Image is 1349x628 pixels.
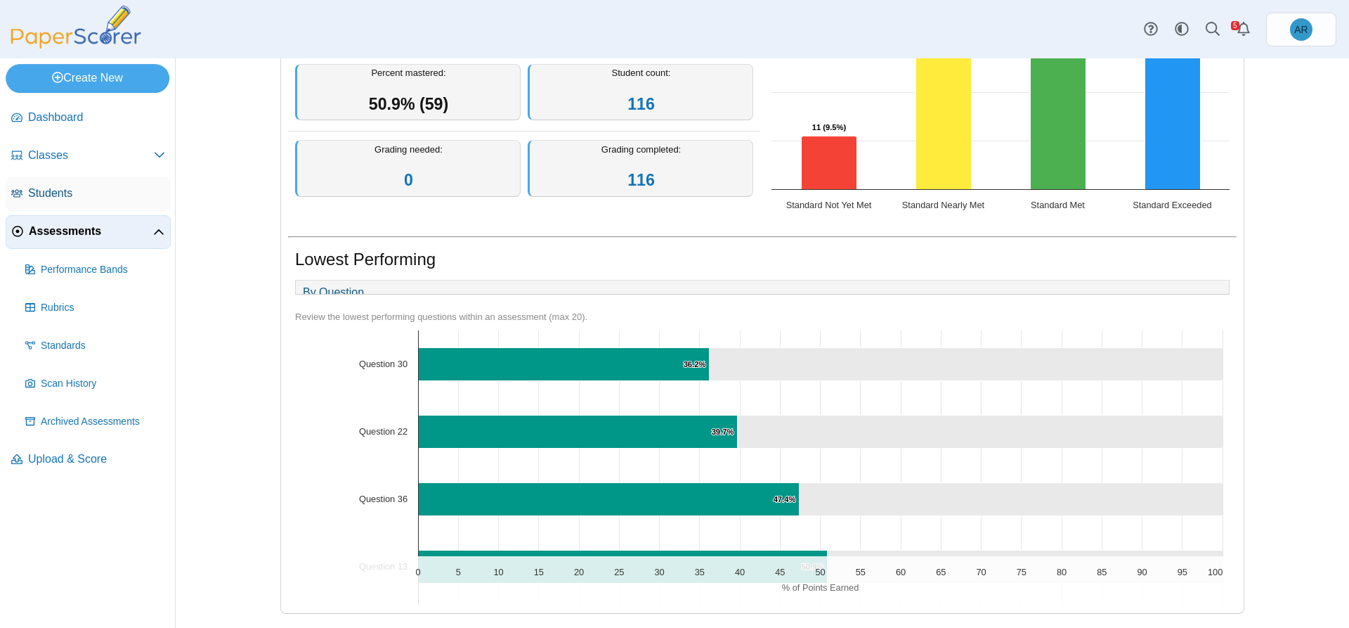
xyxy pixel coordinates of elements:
a: Upload & Score [6,443,171,477]
a: 0 [404,171,413,189]
text: 5 [456,567,461,577]
path: Question 22, 60.3. . [738,415,1223,448]
text: 40 [735,567,745,577]
text: 50 [815,567,825,577]
a: Rubrics [20,291,171,325]
span: Alejandro Renteria [1290,18,1312,41]
a: Alejandro Renteria [1266,13,1336,46]
a: 116 [627,95,655,113]
a: By Question [296,281,371,305]
text: 55 [856,567,866,577]
path: Question 22, 39.7%. % of Points Earned. [419,415,738,448]
path: Question 36, 52.6. . [800,482,1223,515]
a: Assessments [6,215,171,249]
text: 30 [654,567,664,577]
span: Alejandro Renteria [1294,25,1308,34]
text: 100 [1208,567,1223,577]
div: Grading needed: [295,140,521,197]
span: Upload & Score [28,451,165,467]
span: Standards [41,339,165,353]
text: 50.9% [802,563,824,571]
span: Rubrics [41,301,165,315]
span: Assessments [29,224,153,239]
text: 0 [415,567,420,577]
path: Standard Not Yet Met, 11. Overall Assessment Performance. [802,136,857,190]
a: 116 [627,171,655,189]
text: 75 [1017,567,1027,577]
path: Standard Exceeded, 31. Overall Assessment Performance. [1145,40,1201,190]
a: PaperScorer [6,39,146,51]
path: Question 36, 47.4%. % of Points Earned. [419,482,800,515]
div: Chart. Highcharts interactive chart. [295,323,1230,605]
text: 70 [976,567,986,577]
text: Standard Met [1031,200,1085,210]
a: Archived Assessments [20,405,171,439]
text: 90 [1137,567,1147,577]
h1: Lowest Performing [295,248,436,271]
a: Dashboard [6,101,171,135]
text: Standard Nearly Met [902,200,985,210]
text: 15 [534,567,544,577]
span: Performance Bands [41,263,165,277]
a: Students [6,177,171,211]
text: Standard Not Yet Met [786,200,872,210]
a: Classes [6,139,171,173]
span: Archived Assessments [41,415,165,429]
text: 35 [695,567,705,577]
path: Question 13, 50.9%. % of Points Earned. [419,550,828,583]
text: 39.7% [712,428,734,436]
text: Question 30 [359,359,408,369]
text: 11 (9.5%) [812,123,847,132]
path: Question 30, 36.2%. % of Points Earned. [419,347,710,380]
span: Classes [28,148,154,163]
a: Create New [6,64,169,92]
text: 85 [1097,567,1107,577]
text: 20 [574,567,584,577]
span: 50.9% (59) [369,95,448,113]
text: Question 13 [359,561,408,572]
text: 47.4% [774,495,796,504]
text: 45 [775,567,785,577]
a: Scan History [20,367,171,401]
text: Standard Exceeded [1133,200,1211,210]
div: Review the lowest performing questions within an assessment (max 20). [295,311,1230,323]
path: Standard Met, 28. Overall Assessment Performance. [1031,54,1086,190]
path: Question 13, 49.1. . [828,550,1223,583]
path: Question 30, 63.8. . [710,347,1223,380]
div: Student count: [528,64,753,121]
text: 65 [936,567,946,577]
div: Percent mastered: [295,64,521,121]
text: 25 [614,567,624,577]
text: 60 [896,567,906,577]
text: % of Points Earned [782,582,859,593]
a: Standards [20,329,171,363]
text: 80 [1057,567,1067,577]
img: PaperScorer [6,6,146,49]
text: 10 [493,567,503,577]
span: Dashboard [28,110,165,125]
text: 36.2% [684,360,706,369]
a: Alerts [1228,14,1259,45]
a: Performance Bands [20,253,171,287]
text: 95 [1178,567,1187,577]
text: Question 36 [359,494,408,504]
span: Scan History [41,377,165,391]
text: Question 22 [359,426,408,437]
div: Grading completed: [528,140,753,197]
span: Students [28,186,165,201]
